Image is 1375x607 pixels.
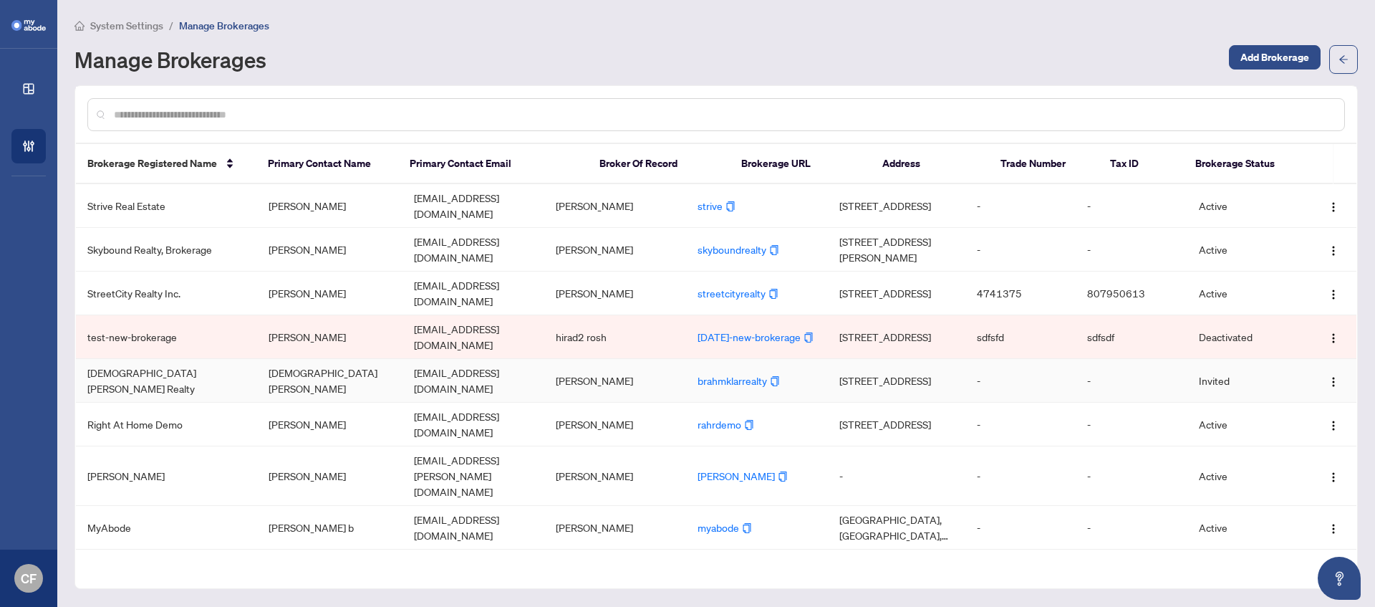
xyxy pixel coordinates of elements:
[768,289,778,299] span: copy
[744,416,754,432] button: Copy
[839,198,955,214] span: [STREET_ADDRESS]
[257,359,402,403] td: [DEMOGRAPHIC_DATA][PERSON_NAME]
[402,228,544,272] td: [EMAIL_ADDRESS][DOMAIN_NAME]
[402,506,544,550] td: [EMAIL_ADDRESS][DOMAIN_NAME]
[257,446,402,506] td: [PERSON_NAME]
[1187,403,1306,446] td: Active
[965,228,1076,272] td: -
[1338,54,1349,64] span: arrow-left
[402,315,544,359] td: [EMAIL_ADDRESS][DOMAIN_NAME]
[76,446,257,506] td: [PERSON_NAME]
[1076,550,1187,593] td: -
[769,242,779,257] button: Copy
[698,330,814,343] a: [DATE]-new-brokerageCopy
[544,550,686,593] td: [PERSON_NAME]
[1328,201,1339,213] img: Logo
[402,184,544,228] td: [EMAIL_ADDRESS][DOMAIN_NAME]
[257,403,402,446] td: [PERSON_NAME]
[730,144,871,184] th: Brokerage URL
[965,403,1076,446] td: -
[257,315,402,359] td: [PERSON_NAME]
[544,184,686,228] td: [PERSON_NAME]
[1076,184,1187,228] td: -
[257,550,402,593] td: [PERSON_NAME]
[839,285,955,301] span: [STREET_ADDRESS]
[804,329,814,345] button: Copy
[1076,506,1187,550] td: -
[1187,506,1306,550] td: Active
[90,19,163,32] span: System Settings
[989,144,1099,184] th: Trade Number
[1322,238,1345,261] button: Logo
[588,144,729,184] th: Broker Of Record
[21,568,37,588] span: CF
[1076,403,1187,446] td: -
[698,243,779,256] a: skyboundrealtyCopy
[544,446,686,506] td: [PERSON_NAME]
[965,272,1076,315] td: 4741375
[257,228,402,272] td: [PERSON_NAME]
[770,373,780,388] button: Copy
[74,48,266,71] h1: Manage Brokerages
[1187,272,1306,315] td: Active
[1322,369,1345,392] button: Logo
[698,199,735,212] a: striveCopy
[402,446,544,506] td: [EMAIL_ADDRESS][PERSON_NAME][DOMAIN_NAME]
[76,506,257,550] td: MyAbode
[402,550,544,593] td: [EMAIL_ADDRESS][DOMAIN_NAME]
[257,506,402,550] td: [PERSON_NAME] b
[1322,464,1345,487] button: Logo
[1099,144,1184,184] th: Tax ID
[871,144,989,184] th: Address
[257,184,402,228] td: [PERSON_NAME]
[74,21,85,31] span: home
[402,403,544,446] td: [EMAIL_ADDRESS][DOMAIN_NAME]
[1184,144,1302,184] th: Brokerage Status
[256,144,397,184] th: Primary Contact Name
[76,315,257,359] td: test-new-brokerage
[76,184,257,228] td: Strive Real Estate
[544,403,686,446] td: [PERSON_NAME]
[1187,446,1306,506] td: Active
[1187,359,1306,403] td: Invited
[1328,376,1339,388] img: Logo
[744,420,754,430] span: copy
[742,523,752,533] span: copy
[725,198,735,214] button: Copy
[1328,289,1339,300] img: Logo
[402,272,544,315] td: [EMAIL_ADDRESS][DOMAIN_NAME]
[398,144,589,184] th: Primary Contact Email
[76,403,257,446] td: Right At Home Demo
[1076,228,1187,272] td: -
[544,272,686,315] td: [PERSON_NAME]
[179,19,269,32] span: Manage Brokerages
[778,472,788,482] span: copy
[1328,523,1339,535] img: Logo
[1322,516,1345,539] button: Logo
[1328,333,1339,344] img: Logo
[1229,45,1321,70] button: Add Brokerage
[1322,325,1345,348] button: Logo
[169,17,173,34] li: /
[828,550,966,593] td: -
[1187,315,1306,359] td: Deactivated
[544,506,686,550] td: [PERSON_NAME]
[544,315,686,359] td: hirad2 rosh
[698,469,788,482] a: [PERSON_NAME]Copy
[1076,272,1187,315] td: 807950613
[76,228,257,272] td: Skybound Realty, Brokerage
[1076,315,1187,359] td: sdfsdf
[1322,194,1345,217] button: Logo
[1076,359,1187,403] td: -
[87,156,217,171] span: Brokerage Registered Name
[965,550,1076,593] td: -
[839,512,955,543] span: [GEOGRAPHIC_DATA], [GEOGRAPHIC_DATA], [GEOGRAPHIC_DATA]
[1328,472,1339,483] img: Logo
[698,287,778,300] a: streetcityrealtyCopy
[76,272,257,315] td: StreetCity Realty Inc.
[1187,550,1306,593] td: Active
[839,329,955,345] span: [STREET_ADDRESS]
[965,315,1076,359] td: sdfsfd
[1187,184,1306,228] td: Active
[965,184,1076,228] td: -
